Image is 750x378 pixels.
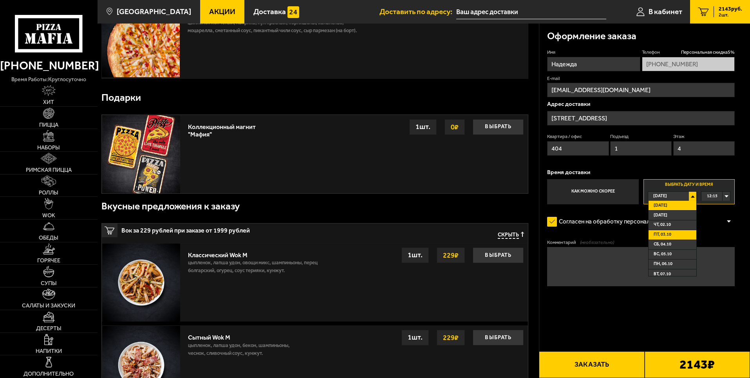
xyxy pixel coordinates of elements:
[449,120,461,134] strong: 0 ₽
[547,214,693,230] label: Согласен на обработку персональных данных
[681,49,735,56] span: Персональная скидка 5 %
[654,240,671,249] span: сб, 04.10
[42,213,55,218] span: WOK
[101,93,141,103] h3: Подарки
[37,145,60,150] span: Наборы
[37,258,60,263] span: Горячее
[287,6,299,18] img: 15daf4d41897b9f0e9f617042186c801.svg
[117,8,191,15] span: [GEOGRAPHIC_DATA]
[649,8,682,15] span: В кабинет
[719,6,742,12] span: 2143 руб.
[188,119,261,138] div: Коллекционный магнит "Мафия"
[547,57,640,71] input: Имя
[642,49,735,56] label: Телефон
[654,211,667,220] span: [DATE]
[188,259,323,278] p: цыпленок, лапша удон, овощи микс, шампиньоны, перец болгарский, огурец, соус терияки, кунжут.
[23,371,74,376] span: Дополнительно
[547,49,640,56] label: Имя
[409,119,437,135] div: 1 шт.
[36,348,62,354] span: Напитки
[188,247,323,259] div: Классический Wok M
[26,167,72,173] span: Римская пицца
[380,8,456,15] span: Доставить по адресу:
[547,31,636,41] h3: Оформление заказа
[401,247,429,263] div: 1 шт.
[39,235,58,240] span: Обеды
[401,330,429,345] div: 1 шт.
[498,232,524,239] button: Скрыть
[22,303,75,308] span: Салаты и закуски
[673,133,735,140] label: Этаж
[654,230,671,239] span: пт, 03.10
[498,232,519,239] span: Скрыть
[610,133,672,140] label: Подъезд
[680,358,715,371] b: 2143 ₽
[654,220,671,229] span: чт, 02.10
[653,192,667,201] span: [DATE]
[642,57,735,71] input: +7 (
[654,260,672,269] span: пн, 06.10
[473,247,524,263] button: Выбрать
[654,201,667,210] span: [DATE]
[188,19,361,35] p: цыпленок копченый, паприка, лук красный, корнишоны, халапеньо, моцарелла, сметанный соус, пикантн...
[654,270,671,279] span: вт, 07.10
[707,192,717,201] span: 12:15
[456,5,606,19] input: Ваш адрес доставки
[102,243,528,322] a: Классический Wok Mцыпленок, лапша удон, овощи микс, шампиньоны, перец болгарский, огурец, соус те...
[539,351,644,378] button: Заказать
[547,75,735,82] label: E-mail
[547,169,735,175] p: Время доставки
[719,13,742,17] span: 2 шт.
[188,342,304,361] p: цыпленок, лапша удон, бекон, шампиньоны, чеснок, сливочный соус, кунжут.
[253,8,286,15] span: Доставка
[121,224,377,234] span: Вок за 229 рублей при заказе от 1999 рублей
[547,133,609,140] label: Квартира / офис
[39,190,58,195] span: Роллы
[643,179,735,204] label: Выбрать дату и время
[43,99,54,105] span: Хит
[209,8,235,15] span: Акции
[39,122,58,127] span: Пицца
[41,280,57,286] span: Супы
[547,179,638,204] label: Как можно скорее
[473,119,524,135] button: Выбрать
[580,239,614,246] span: (необязательно)
[473,330,524,345] button: Выбрать
[441,248,461,263] strong: 229 ₽
[102,115,528,193] a: Коллекционный магнит "Мафия"Выбрать0₽1шт.
[36,325,61,331] span: Десерты
[101,202,240,211] h3: Вкусные предложения к заказу
[547,239,735,246] label: Комментарий
[654,250,672,259] span: вс, 05.10
[188,330,304,341] div: Сытный Wok M
[441,330,461,345] strong: 229 ₽
[547,83,735,97] input: @
[547,101,735,107] p: Адрес доставки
